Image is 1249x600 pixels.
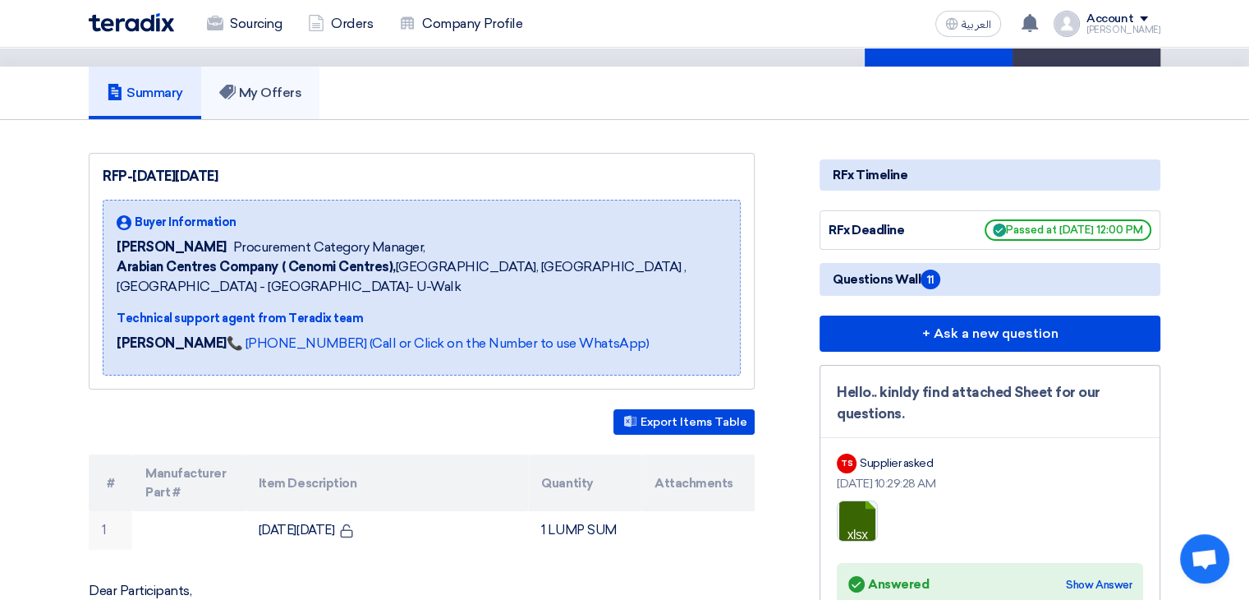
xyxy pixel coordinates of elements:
[89,511,132,550] td: 1
[295,6,386,42] a: Orders
[985,219,1151,241] span: Passed at [DATE] 12:00 PM
[935,11,1001,37] button: العربية
[103,167,741,187] div: RFP-[DATE][DATE]
[89,13,174,32] img: Teradix logo
[246,511,529,550] td: [DATE][DATE]
[962,19,991,30] span: العربية
[386,6,535,42] a: Company Profile
[117,310,727,327] div: Technical support agent from Teradix team
[528,455,641,511] th: Quantity
[848,573,929,596] div: Answered
[829,221,952,240] div: RFx Deadline
[921,270,940,289] span: 11
[201,67,320,119] a: My Offers
[132,455,246,511] th: Manufacturer Part #
[837,475,1143,492] div: [DATE] 10:29:28 AM
[89,583,755,599] p: Dear Participants,
[833,270,940,289] span: Questions Wall
[117,238,227,257] span: [PERSON_NAME]
[135,214,236,231] span: Buyer Information
[233,238,425,257] span: Procurement Category Manager,
[837,382,1143,424] div: Hello.. kinldy find attached Sheet for our questions.
[107,85,183,101] h5: Summary
[641,455,755,511] th: Attachments
[1086,25,1160,35] div: [PERSON_NAME]
[820,159,1160,191] div: RFx Timeline
[117,257,727,297] span: [GEOGRAPHIC_DATA], [GEOGRAPHIC_DATA] ,[GEOGRAPHIC_DATA] - [GEOGRAPHIC_DATA]- U-Walk
[838,501,969,600] a: Smart_art_questions_1753169138262.xlsx
[1180,534,1229,584] a: Open chat
[89,455,132,511] th: #
[194,6,295,42] a: Sourcing
[246,455,529,511] th: Item Description
[1086,12,1133,26] div: Account
[227,335,649,351] a: 📞 [PHONE_NUMBER] (Call or Click on the Number to use WhatsApp)
[117,335,227,351] strong: [PERSON_NAME]
[89,67,201,119] a: Summary
[1066,577,1132,593] div: Show Answer
[613,409,755,435] button: Export Items Table
[528,511,641,550] td: 1 LUMP SUM
[219,85,302,101] h5: My Offers
[837,454,856,473] div: TS
[1054,11,1080,37] img: profile_test.png
[820,316,1160,352] button: + Ask a new question
[860,455,933,472] div: Supplier asked
[117,259,396,275] b: Arabian Centres Company ( Cenomi Centres),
